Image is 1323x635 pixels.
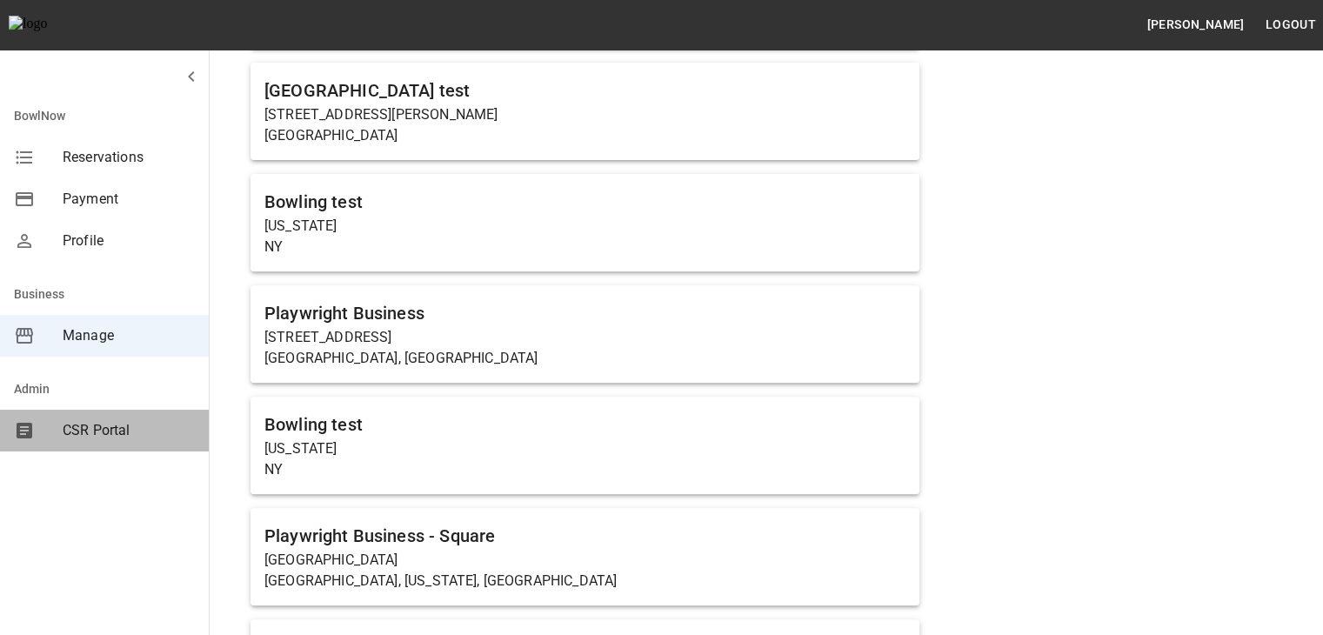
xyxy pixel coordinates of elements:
[264,411,905,438] h6: Bowling test
[264,299,905,327] h6: Playwright Business
[264,327,905,348] p: [STREET_ADDRESS]
[63,189,195,210] span: Payment
[63,147,195,168] span: Reservations
[63,231,195,251] span: Profile
[264,125,905,146] p: [GEOGRAPHIC_DATA]
[1139,9,1251,41] button: [PERSON_NAME]
[9,16,104,33] img: logo
[264,188,905,216] h6: Bowling test
[63,325,195,346] span: Manage
[264,522,905,550] h6: Playwright Business - Square
[264,438,905,459] p: [US_STATE]
[264,348,905,369] p: [GEOGRAPHIC_DATA], [GEOGRAPHIC_DATA]
[264,571,905,592] p: [GEOGRAPHIC_DATA], [US_STATE], [GEOGRAPHIC_DATA]
[264,77,905,104] h6: [GEOGRAPHIC_DATA] test
[264,550,905,571] p: [GEOGRAPHIC_DATA]
[264,104,905,125] p: [STREET_ADDRESS][PERSON_NAME]
[264,216,905,237] p: [US_STATE]
[63,420,195,441] span: CSR Portal
[1259,9,1323,41] button: Logout
[264,459,905,480] p: NY
[264,237,905,257] p: NY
